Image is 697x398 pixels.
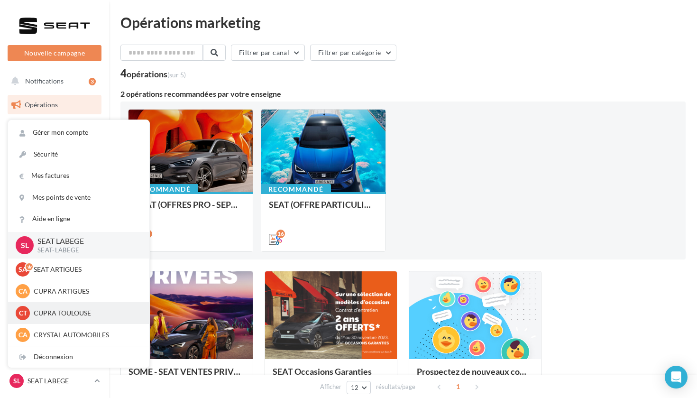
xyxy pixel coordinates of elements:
p: SEAT ARTIGUES [34,265,138,274]
a: Calendrier [6,237,103,257]
a: Aide en ligne [8,208,149,230]
button: 12 [347,381,371,394]
button: Nouvelle campagne [8,45,101,61]
a: Gérer mon compte [8,122,149,143]
a: Campagnes DataOnDemand [6,292,103,320]
span: SA [18,265,27,274]
p: CUPRA TOULOUSE [34,308,138,318]
div: 3 [89,78,96,85]
p: SEAT-LABEGE [37,246,134,255]
span: Opérations [25,101,58,109]
div: SEAT (OFFRES PRO - SEPT) - SOCIAL MEDIA [136,200,245,219]
p: CRYSTAL AUTOMOBILES [34,330,138,340]
span: SL [13,376,20,386]
a: PLV et print personnalisable [6,260,103,288]
div: 4 [120,68,186,79]
div: SEAT (OFFRE PARTICULIER - SEPT) - SOCIAL MEDIA [269,200,378,219]
a: Sécurité [8,144,149,165]
div: Déconnexion [8,346,149,368]
a: SL SEAT LABEGE [8,372,101,390]
a: Visibilité en ligne [6,143,103,163]
span: 12 [351,384,359,391]
span: CA [18,330,28,340]
div: opérations [127,70,186,78]
div: 16 [276,230,285,238]
button: Notifications 3 [6,71,100,91]
span: Afficher [320,382,341,391]
div: 2 opérations recommandées par votre enseigne [120,90,686,98]
div: Open Intercom Messenger [665,366,688,389]
div: Recommandé [261,184,331,194]
div: SEAT Occasions Garanties [273,367,389,386]
p: SEAT LABEGE [28,376,91,386]
a: Boîte de réception28 [6,118,103,139]
span: CA [18,287,28,296]
a: Contacts [6,190,103,210]
a: Médiathèque [6,213,103,233]
span: SL [21,240,29,250]
a: Campagnes [6,167,103,186]
div: Recommandé [128,184,198,194]
a: Mes points de vente [8,187,149,208]
p: SEAT LABEGE [37,236,134,247]
div: Opérations marketing [120,15,686,29]
span: CT [19,308,27,318]
button: Filtrer par canal [231,45,305,61]
div: SOME - SEAT VENTES PRIVEES [128,367,245,386]
a: Opérations [6,95,103,115]
span: (sur 5) [167,71,186,79]
div: Prospectez de nouveaux contacts [417,367,533,386]
a: Mes factures [8,165,149,186]
button: Filtrer par catégorie [310,45,396,61]
span: 1 [450,379,466,394]
p: CUPRA ARTIGUES [34,287,138,296]
span: Notifications [25,77,64,85]
span: résultats/page [376,382,415,391]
